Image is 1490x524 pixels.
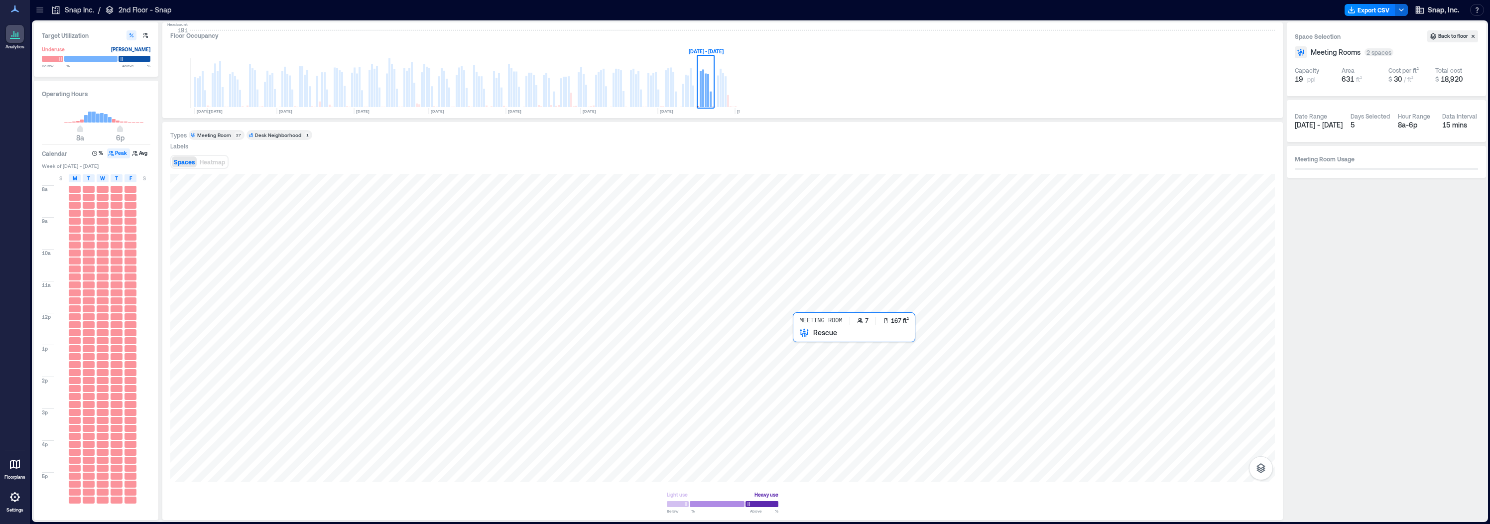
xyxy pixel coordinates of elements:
[1356,76,1362,83] span: ft²
[42,250,51,257] span: 10a
[1394,75,1402,83] span: 30
[42,281,51,288] span: 11a
[42,30,150,40] h3: Target Utilization
[42,89,150,99] h3: Operating Hours
[1428,5,1459,15] span: Snap, Inc.
[1295,66,1319,74] div: Capacity
[234,132,243,138] div: 27
[356,109,370,114] text: [DATE]
[1435,66,1462,74] div: Total cost
[667,490,688,500] div: Light use
[100,174,105,182] span: W
[111,44,150,54] div: [PERSON_NAME]
[170,142,188,150] div: Labels
[1351,112,1390,120] div: Days Selected
[170,30,1275,40] div: Floor Occupancy
[122,63,150,69] span: Above %
[42,162,150,169] span: Week of [DATE] - [DATE]
[42,63,70,69] span: Below %
[129,174,132,182] span: F
[42,377,48,384] span: 2p
[279,109,292,114] text: [DATE]
[1435,76,1439,83] span: $
[116,133,124,142] span: 6p
[198,156,227,167] button: Heatmap
[1427,30,1478,42] button: Back to floor
[1398,112,1430,120] div: Hour Range
[5,44,24,50] p: Analytics
[431,109,444,114] text: [DATE]
[3,485,27,516] a: Settings
[42,345,48,352] span: 1p
[42,313,51,320] span: 12p
[1441,75,1463,83] span: 18,920
[73,174,77,182] span: M
[6,507,23,513] p: Settings
[304,132,310,138] div: 1
[42,473,48,480] span: 5p
[1442,112,1477,120] div: Data Interval
[1311,47,1361,57] span: Meeting Rooms
[1342,66,1355,74] div: Area
[1295,112,1327,120] div: Date Range
[197,109,210,114] text: [DATE]
[667,508,695,514] span: Below %
[115,174,118,182] span: T
[508,109,521,114] text: [DATE]
[42,409,48,416] span: 3p
[209,109,223,114] text: [DATE]
[1388,66,1419,74] div: Cost per ft²
[42,218,48,225] span: 9a
[143,174,146,182] span: S
[200,158,225,165] span: Heatmap
[583,109,596,114] text: [DATE]
[4,474,25,480] p: Floorplans
[42,148,67,158] h3: Calendar
[42,441,48,448] span: 4p
[131,148,150,158] button: Avg
[1295,121,1343,129] span: [DATE] - [DATE]
[174,158,195,165] span: Spaces
[1307,75,1316,83] span: ppl
[1442,120,1479,130] div: 15 mins
[1,452,28,483] a: Floorplans
[1295,74,1303,84] span: 19
[91,148,106,158] button: %
[1412,2,1462,18] button: Snap, Inc.
[42,186,48,193] span: 8a
[59,174,62,182] span: S
[1351,120,1390,130] div: 5
[1295,154,1478,164] h3: Meeting Room Usage
[98,5,101,15] p: /
[1365,48,1393,56] div: 2 spaces
[42,44,65,54] div: Underuse
[660,109,673,114] text: [DATE]
[1398,120,1434,130] div: 8a - 6p
[750,508,778,514] span: Above %
[87,174,90,182] span: T
[170,131,187,139] div: Types
[1404,76,1413,83] span: / ft²
[107,148,130,158] button: Peak
[2,22,27,53] a: Analytics
[65,5,94,15] p: Snap Inc.
[76,133,84,142] span: 8a
[1388,76,1392,83] span: $
[172,156,197,167] button: Spaces
[754,490,778,500] div: Heavy use
[1295,31,1427,41] h3: Space Selection
[1345,4,1395,16] button: Export CSV
[255,131,301,138] div: Desk Neighborhood
[737,109,750,114] text: [DATE]
[1342,75,1354,83] span: 631
[197,131,231,138] div: Meeting Room
[119,5,171,15] p: 2nd Floor - Snap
